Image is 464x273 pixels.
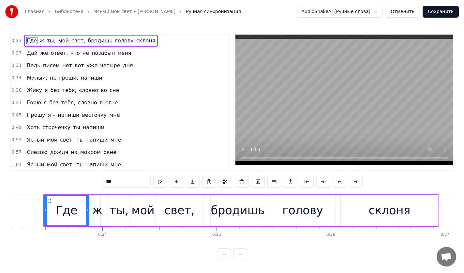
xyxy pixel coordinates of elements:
span: Прошу [26,111,46,119]
span: я [43,99,48,106]
span: Ясный [26,136,45,144]
span: напиши [57,111,80,119]
span: напиши [86,161,109,168]
img: youka [5,5,18,18]
span: 0:23 [11,38,22,44]
span: 0:27 [11,50,22,56]
div: склоня [368,202,410,219]
span: весточку [81,111,107,119]
span: без [49,99,59,106]
span: Где [26,37,37,44]
span: Слезою [26,148,48,156]
span: я [44,86,49,94]
span: нет [62,62,73,69]
span: Хоть [26,124,40,131]
span: позабыл [91,49,115,57]
span: ты, [46,37,56,44]
span: мой [46,136,58,144]
span: Живу [26,86,43,94]
span: уже [86,62,98,69]
span: 0:57 [11,149,22,156]
span: что [70,49,81,57]
span: свет, [59,136,74,144]
span: дождя [49,148,69,156]
a: Библиотека [55,8,83,15]
span: напиши [82,124,105,131]
span: Дай [26,49,38,57]
a: Открытый чат [437,247,456,266]
span: 0:34 [11,75,22,81]
span: во [100,86,108,94]
span: на [70,148,78,156]
span: Ясный [26,161,45,168]
nav: breadcrumb [25,8,241,15]
span: в [99,99,103,106]
div: 0:27 [441,232,449,237]
span: без [50,86,60,94]
span: склоня [136,37,156,44]
span: напиши [86,136,109,144]
div: свет, [164,202,195,219]
span: же [39,49,49,57]
span: ответ, [50,49,68,57]
span: четыре [99,62,121,69]
span: бродишь [87,37,113,44]
span: вот [74,62,85,69]
span: огне [105,99,119,106]
span: словно [77,99,98,106]
span: я – [47,111,56,119]
div: 0:24 [98,232,107,237]
span: греши, [58,74,79,82]
div: мой [131,202,155,219]
span: строчечку [42,124,71,131]
span: тебя, [60,99,76,106]
span: Ручная синхронизация [186,8,241,15]
span: 0:41 [11,99,22,106]
span: мне [110,136,122,144]
div: голову [282,202,323,219]
span: окне [103,148,117,156]
button: Сохранить [423,6,459,18]
span: мне [109,111,120,119]
span: ты [76,136,84,144]
span: меня [117,49,132,57]
div: 0:26 [326,232,335,237]
span: напиши [80,74,103,82]
span: мокром [80,148,102,156]
span: 0:49 [11,124,22,131]
span: не [82,49,90,57]
div: бродишь [211,202,265,219]
span: голову [114,37,134,44]
div: Где [55,202,77,219]
span: тебя, [62,86,77,94]
span: 1:01 [11,161,22,168]
span: 0:53 [11,137,22,143]
span: мой [46,161,58,168]
button: Отменить [385,6,420,18]
span: не [49,74,57,82]
span: мне [110,161,122,168]
span: словно [79,86,99,94]
div: ты, [109,202,128,219]
a: Ясный мой свет • [PERSON_NAME] [94,8,175,15]
span: Ведь [26,62,41,69]
span: ты [72,124,81,131]
div: 0:25 [212,232,221,237]
span: ты [76,161,84,168]
span: 0:31 [11,62,22,69]
span: 0:45 [11,112,22,118]
div: ж [92,202,103,219]
span: Милый, [26,74,48,82]
span: писем [42,62,61,69]
span: свет, [59,161,74,168]
span: сне [109,86,120,94]
span: ж [39,37,45,44]
a: Главная [25,8,44,15]
span: 0:38 [11,87,22,94]
span: свет, [71,37,86,44]
span: дня [122,62,134,69]
span: Горю [26,99,41,106]
span: мой [58,37,69,44]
